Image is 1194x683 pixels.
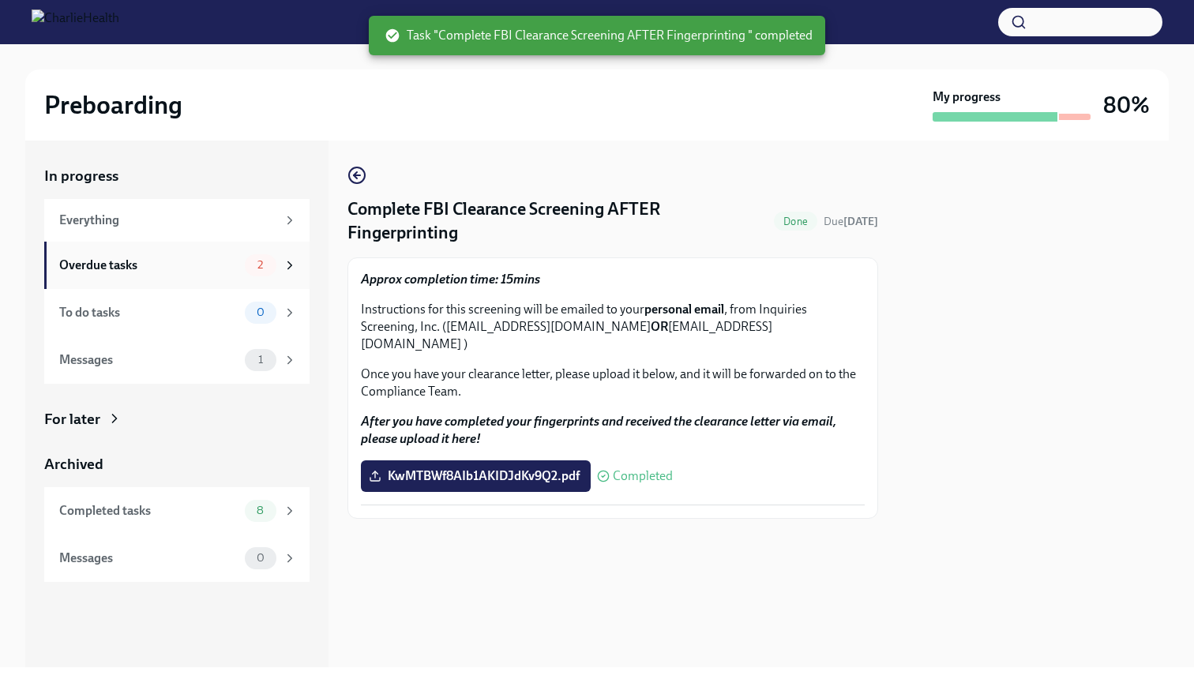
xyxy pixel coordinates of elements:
[361,460,591,492] label: KwMTBWf8AIb1AKIDJdKv9Q2.pdf
[44,199,310,242] a: Everything
[933,88,1001,106] strong: My progress
[651,319,668,334] strong: OR
[44,487,310,535] a: Completed tasks8
[247,306,274,318] span: 0
[843,215,878,228] strong: [DATE]
[248,259,272,271] span: 2
[361,301,865,353] p: Instructions for this screening will be emailed to your , from Inquiries Screening, Inc. ([EMAIL_...
[613,470,673,482] span: Completed
[59,212,276,229] div: Everything
[44,89,182,121] h2: Preboarding
[1103,91,1150,119] h3: 80%
[44,289,310,336] a: To do tasks0
[247,505,273,516] span: 8
[372,468,580,484] span: KwMTBWf8AIb1AKIDJdKv9Q2.pdf
[44,454,310,475] a: Archived
[361,272,540,287] strong: Approx completion time: 15mins
[44,409,310,430] a: For later
[44,242,310,289] a: Overdue tasks2
[44,535,310,582] a: Messages0
[59,257,238,274] div: Overdue tasks
[361,366,865,400] p: Once you have your clearance letter, please upload it below, and it will be forwarded on to the C...
[644,302,724,317] strong: personal email
[44,336,310,384] a: Messages1
[59,550,238,567] div: Messages
[32,9,119,35] img: CharlieHealth
[249,354,272,366] span: 1
[824,214,878,229] span: August 17th, 2025 08:00
[247,552,274,564] span: 0
[59,304,238,321] div: To do tasks
[824,215,878,228] span: Due
[44,409,100,430] div: For later
[385,27,813,44] span: Task "Complete FBI Clearance Screening AFTER Fingerprinting " completed
[59,502,238,520] div: Completed tasks
[774,216,817,227] span: Done
[44,166,310,186] a: In progress
[361,414,836,446] strong: After you have completed your fingerprints and received the clearance letter via email, please up...
[59,351,238,369] div: Messages
[347,197,768,245] h4: Complete FBI Clearance Screening AFTER Fingerprinting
